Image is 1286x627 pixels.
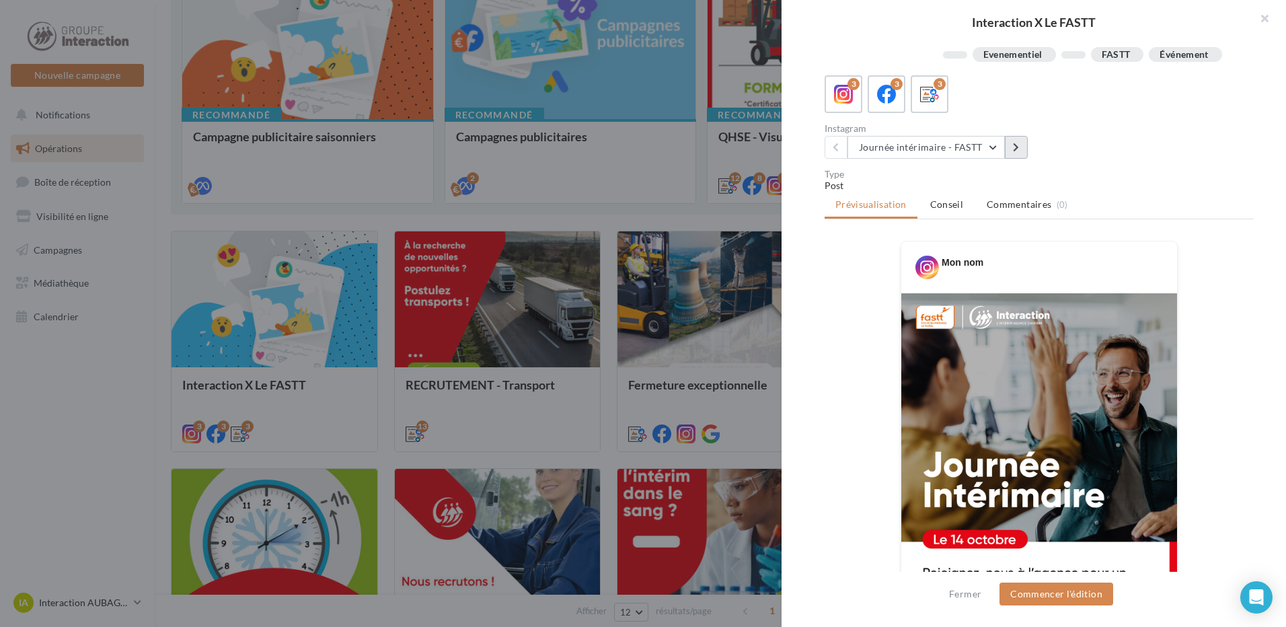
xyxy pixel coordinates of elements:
div: 3 [847,78,860,90]
div: Evenementiel [983,50,1043,60]
div: 3 [891,78,903,90]
div: Mon nom [942,256,983,269]
button: Journée intérimaire - FASTT [847,136,1005,159]
div: FASTT [1102,50,1131,60]
div: Open Intercom Messenger [1240,581,1273,614]
div: Événement [1160,50,1208,60]
button: Commencer l'édition [999,583,1113,605]
span: Commentaires [987,198,1051,211]
div: Interaction X Le FASTT [803,16,1264,28]
div: 3 [934,78,946,90]
span: (0) [1057,199,1068,210]
span: Conseil [930,198,963,210]
div: Type [825,170,1254,179]
div: Instagram [825,124,1034,133]
div: Post [825,179,1254,192]
button: Fermer [944,586,987,602]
